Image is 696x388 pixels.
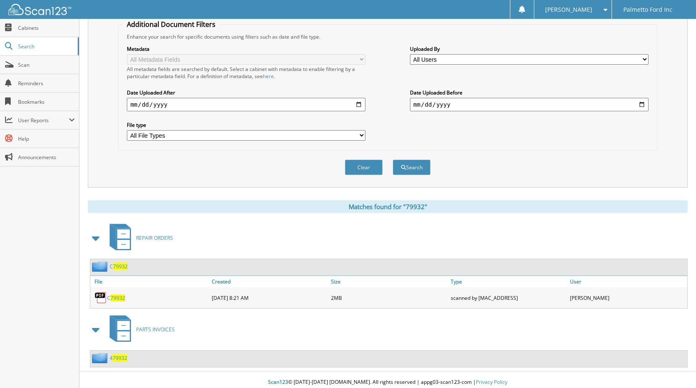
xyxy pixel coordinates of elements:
span: REPAIR ORDERS [136,234,173,241]
label: Metadata [127,45,365,52]
span: 79932 [113,263,128,270]
div: All metadata fields are searched by default. Select a cabinet with metadata to enable filtering b... [127,66,365,80]
span: PARTS INVOICES [136,326,175,333]
span: Cabinets [18,24,75,31]
div: scanned by [MAC_ADDRESS] [449,289,568,306]
span: Reminders [18,80,75,87]
div: Enhance your search for specific documents using filters such as date and file type. [123,33,652,40]
legend: Additional Document Filters [123,20,220,29]
label: Date Uploaded After [127,89,365,96]
span: Search [18,43,74,50]
label: Uploaded By [410,45,649,52]
a: C79932 [110,263,128,270]
input: end [410,98,649,111]
iframe: Chat Widget [654,348,696,388]
a: PARTS INVOICES [105,313,175,346]
div: 2MB [329,289,448,306]
span: Scan [18,61,75,68]
span: User Reports [18,117,69,124]
span: Scan123 [268,378,288,385]
img: scan123-logo-white.svg [8,4,71,15]
a: REPAIR ORDERS [105,221,173,254]
a: Privacy Policy [476,378,507,385]
a: C79932 [107,294,125,301]
a: 479932 [110,354,127,362]
span: 79932 [110,294,125,301]
div: Matches found for "79932" [88,200,688,213]
input: start [127,98,365,111]
img: folder2.png [92,353,110,363]
img: folder2.png [92,261,110,272]
button: Search [393,160,431,175]
span: Announcements [18,154,75,161]
label: Date Uploaded Before [410,89,649,96]
label: File type [127,121,365,128]
span: Bookmarks [18,98,75,105]
span: 79932 [113,354,127,362]
div: [DATE] 8:21 AM [210,289,329,306]
a: Size [329,276,448,287]
span: Help [18,135,75,142]
a: Type [449,276,568,287]
a: Created [210,276,329,287]
a: here [263,73,274,80]
span: Palmetto Ford Inc [623,7,672,12]
button: Clear [345,160,383,175]
a: File [90,276,210,287]
span: [PERSON_NAME] [545,7,592,12]
img: PDF.png [95,291,107,304]
a: User [568,276,687,287]
div: [PERSON_NAME] [568,289,687,306]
